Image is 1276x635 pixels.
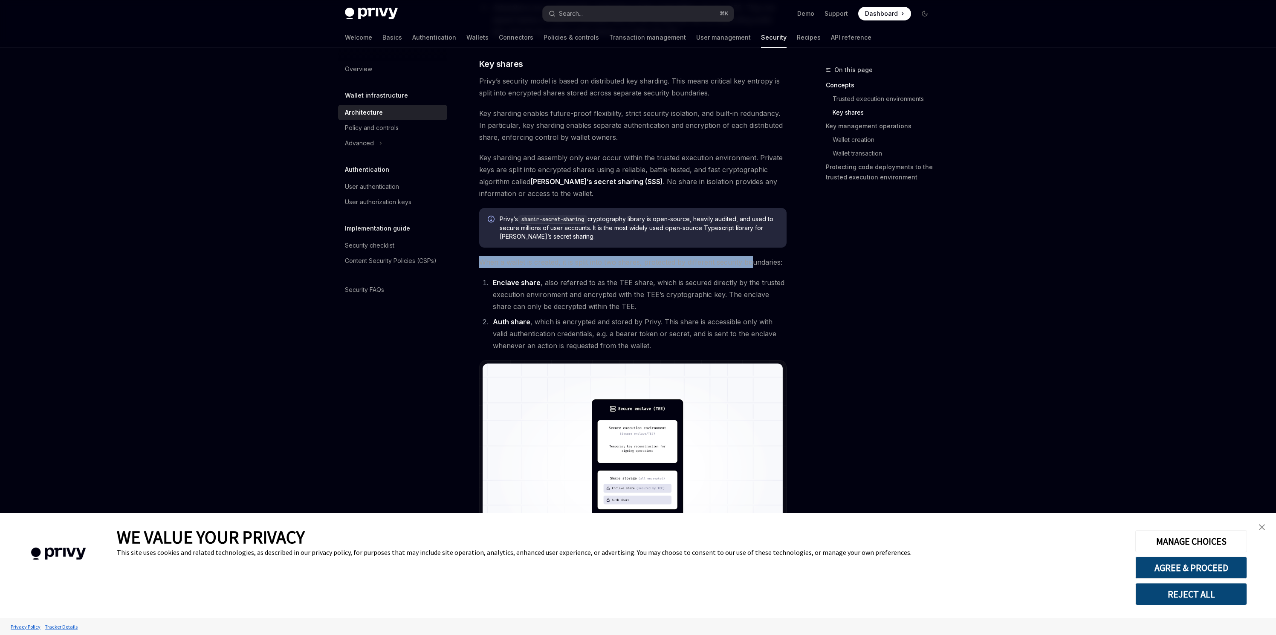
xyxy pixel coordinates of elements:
[493,278,541,287] strong: Enclave share
[490,277,787,312] li: , also referred to as the TEE share, which is secured directly by the trusted execution environme...
[858,7,911,20] a: Dashboard
[1135,530,1247,552] button: MANAGE CHOICES
[479,75,787,99] span: Privy’s security model is based on distributed key sharding. This means critical key entropy is s...
[530,177,663,186] a: [PERSON_NAME]’s secret sharing (SSS)
[833,133,938,147] a: Wallet creation
[499,27,533,48] a: Connectors
[345,64,372,74] div: Overview
[345,165,389,175] h5: Authentication
[543,6,734,21] button: Search...⌘K
[826,119,938,133] a: Key management operations
[518,215,587,222] a: shamir-secret-sharing
[345,285,384,295] div: Security FAQs
[834,65,873,75] span: On this page
[544,27,599,48] a: Policies & controls
[338,238,447,253] a: Security checklist
[338,194,447,210] a: User authorization keys
[338,120,447,136] a: Policy and controls
[479,58,523,70] span: Key shares
[43,619,80,634] a: Tracker Details
[345,107,383,118] div: Architecture
[826,160,938,184] a: Protecting code deployments to the trusted execution environment
[338,253,447,268] a: Content Security Policies (CSPs)
[826,78,938,92] a: Concepts
[338,61,447,77] a: Overview
[559,9,583,19] div: Search...
[117,548,1123,557] div: This site uses cookies and related technologies, as described in our privacy policy, for purposes...
[518,215,587,224] code: shamir-secret-sharing
[833,92,938,106] a: Trusted execution environments
[865,9,898,18] span: Dashboard
[797,9,814,18] a: Demo
[345,8,398,20] img: dark logo
[338,282,447,297] a: Security FAQs
[1259,524,1265,530] img: close banner
[1253,519,1270,536] a: close banner
[345,123,399,133] div: Policy and controls
[761,27,787,48] a: Security
[13,535,104,572] img: company logo
[825,9,848,18] a: Support
[345,240,394,251] div: Security checklist
[345,256,437,266] div: Content Security Policies (CSPs)
[338,105,447,120] a: Architecture
[479,152,787,199] span: Key sharding and assembly only ever occur within the trusted execution environment. Private keys ...
[831,27,871,48] a: API reference
[918,7,932,20] button: Toggle dark mode
[412,27,456,48] a: Authentication
[797,27,821,48] a: Recipes
[833,106,938,119] a: Key shares
[500,215,778,241] span: Privy’s cryptography library is open-source, heavily audited, and used to secure millions of user...
[345,197,411,207] div: User authorization keys
[479,107,787,143] span: Key sharding enables future-proof flexibility, strict security isolation, and built-in redundancy...
[345,27,372,48] a: Welcome
[345,138,374,148] div: Advanced
[345,182,399,192] div: User authentication
[9,619,43,634] a: Privacy Policy
[479,256,787,268] span: When a wallet is created, it is split into two shares, protected by different security boundaries:
[490,316,787,352] li: , which is encrypted and stored by Privy. This share is accessible only with valid authentication...
[488,216,496,224] svg: Info
[833,147,938,160] a: Wallet transaction
[720,10,729,17] span: ⌘ K
[609,27,686,48] a: Transaction management
[382,27,402,48] a: Basics
[1135,557,1247,579] button: AGREE & PROCEED
[466,27,489,48] a: Wallets
[696,27,751,48] a: User management
[493,317,530,326] strong: Auth share
[1135,583,1247,605] button: REJECT ALL
[338,179,447,194] a: User authentication
[345,223,410,234] h5: Implementation guide
[117,526,305,548] span: WE VALUE YOUR PRIVACY
[345,90,408,101] h5: Wallet infrastructure
[483,364,783,578] img: Trusted execution environment key shares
